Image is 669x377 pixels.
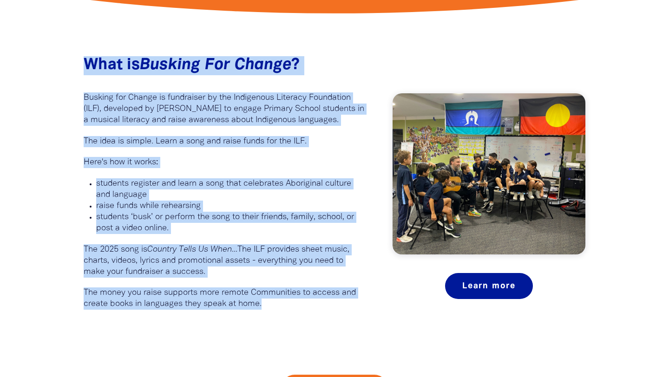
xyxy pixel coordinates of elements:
p: The money you raise supports more remote Communities to access and create books in languages they... [84,287,365,310]
em: Busking For Change [140,58,292,72]
p: students register and learn a song that celebrates Aboriginal culture and language [96,178,365,201]
p: Busking for Change is fundraiser by the Indigenous Literacy Foundation (ILF), developed by [PERSO... [84,92,365,126]
span: What is ? [84,58,300,72]
p: students ‘busk’ or perform the song to their friends, family, school, or post a video online. [96,212,365,234]
img: Josh Pyke with a Busking For Change Class [393,93,585,254]
p: Here's how it works: [84,157,365,168]
a: Learn more [445,273,533,299]
em: Country Tells Us When... [147,246,237,253]
p: The 2025 song is The ILF provides sheet music, charts, videos, lyrics and promotional assets - ev... [84,244,365,278]
p: The idea is simple. Learn a song and raise funds for the ILF. [84,136,365,147]
p: raise funds while rehearsing [96,201,365,212]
